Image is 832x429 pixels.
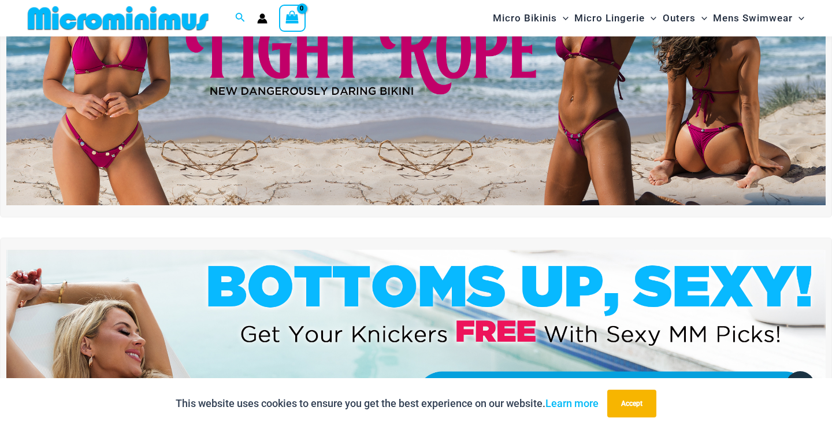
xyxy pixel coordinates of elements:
[23,5,213,31] img: MM SHOP LOGO FLAT
[713,3,793,33] span: Mens Swimwear
[645,3,656,33] span: Menu Toggle
[279,5,306,31] a: View Shopping Cart, empty
[607,390,656,417] button: Accept
[493,3,557,33] span: Micro Bikinis
[574,3,645,33] span: Micro Lingerie
[557,3,569,33] span: Menu Toggle
[490,3,571,33] a: Micro BikinisMenu ToggleMenu Toggle
[660,3,710,33] a: OutersMenu ToggleMenu Toggle
[663,3,696,33] span: Outers
[235,11,246,25] a: Search icon link
[257,13,268,24] a: Account icon link
[710,3,807,33] a: Mens SwimwearMenu ToggleMenu Toggle
[696,3,707,33] span: Menu Toggle
[176,395,599,412] p: This website uses cookies to ensure you get the best experience on our website.
[488,2,809,35] nav: Site Navigation
[571,3,659,33] a: Micro LingerieMenu ToggleMenu Toggle
[545,397,599,409] a: Learn more
[793,3,804,33] span: Menu Toggle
